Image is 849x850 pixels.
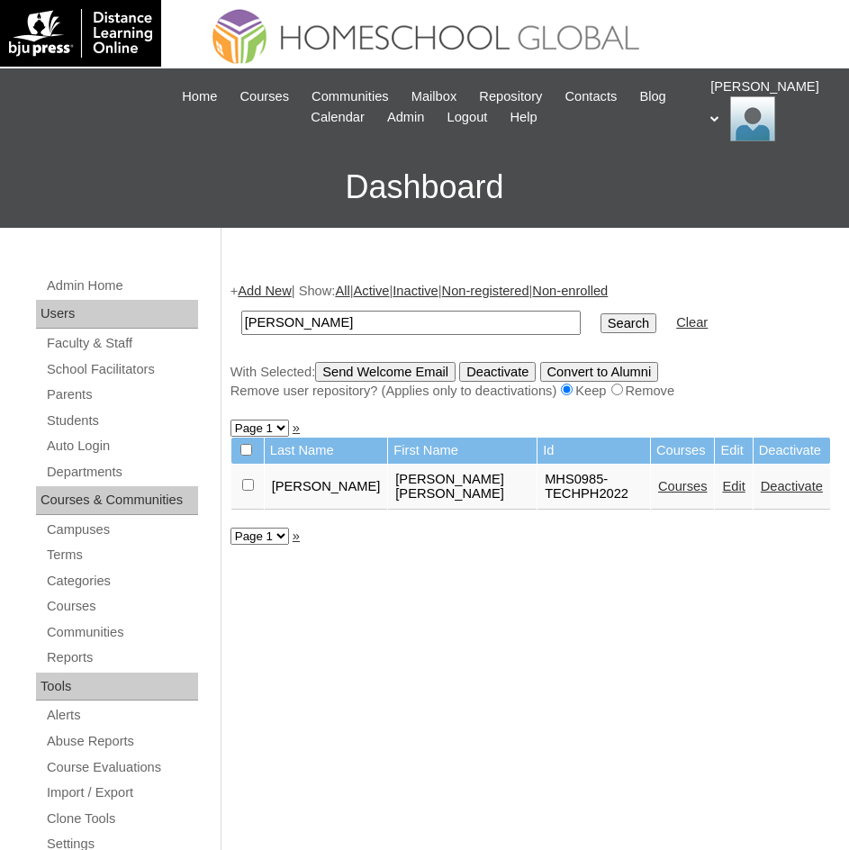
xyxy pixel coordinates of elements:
[537,465,650,510] td: MHS0985-TECHPH2022
[302,107,373,128] a: Calendar
[45,435,198,457] a: Auto Login
[9,147,840,228] h3: Dashboard
[293,420,300,435] a: »
[537,438,650,464] td: Id
[45,384,198,406] a: Parents
[182,86,217,107] span: Home
[45,358,198,381] a: School Facilitators
[45,756,198,779] a: Course Evaluations
[45,704,198,727] a: Alerts
[470,86,551,107] a: Repository
[442,284,529,298] a: Non-registered
[265,465,388,510] td: [PERSON_NAME]
[555,86,626,107] a: Contacts
[230,282,831,401] div: + | Show: | | | |
[45,410,198,432] a: Students
[393,284,438,298] a: Inactive
[754,438,830,464] td: Deactivate
[45,461,198,484] a: Departments
[315,362,456,382] input: Send Welcome Email
[540,362,659,382] input: Convert to Alumni
[45,808,198,830] a: Clone Tools
[230,382,831,401] div: Remove user repository? (Applies only to deactivations) Keep Remove
[173,86,226,107] a: Home
[601,313,656,333] input: Search
[651,438,715,464] td: Courses
[639,86,665,107] span: Blog
[722,479,745,493] a: Edit
[45,782,198,804] a: Import / Export
[354,284,390,298] a: Active
[45,275,198,297] a: Admin Home
[241,311,581,335] input: Search
[388,438,537,464] td: First Name
[402,86,466,107] a: Mailbox
[45,621,198,644] a: Communities
[36,486,198,515] div: Courses & Communities
[411,86,457,107] span: Mailbox
[715,438,752,464] td: Edit
[36,673,198,701] div: Tools
[293,529,300,543] a: »
[311,107,364,128] span: Calendar
[45,570,198,592] a: Categories
[658,479,708,493] a: Courses
[45,332,198,355] a: Faculty & Staff
[761,479,823,493] a: Deactivate
[459,362,536,382] input: Deactivate
[265,438,388,464] td: Last Name
[630,86,674,107] a: Blog
[238,284,291,298] a: Add New
[9,9,152,58] img: logo-white.png
[387,107,425,128] span: Admin
[564,86,617,107] span: Contacts
[335,284,349,298] a: All
[239,86,289,107] span: Courses
[45,595,198,618] a: Courses
[45,647,198,669] a: Reports
[45,544,198,566] a: Terms
[479,86,542,107] span: Repository
[510,107,537,128] span: Help
[710,77,831,141] div: [PERSON_NAME]
[388,465,537,510] td: [PERSON_NAME] [PERSON_NAME]
[447,107,488,128] span: Logout
[36,300,198,329] div: Users
[303,86,398,107] a: Communities
[312,86,389,107] span: Communities
[438,107,497,128] a: Logout
[45,730,198,753] a: Abuse Reports
[730,96,775,141] img: Ariane Ebuen
[676,315,708,330] a: Clear
[378,107,434,128] a: Admin
[501,107,546,128] a: Help
[532,284,608,298] a: Non-enrolled
[230,362,831,401] div: With Selected:
[45,519,198,541] a: Campuses
[230,86,298,107] a: Courses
